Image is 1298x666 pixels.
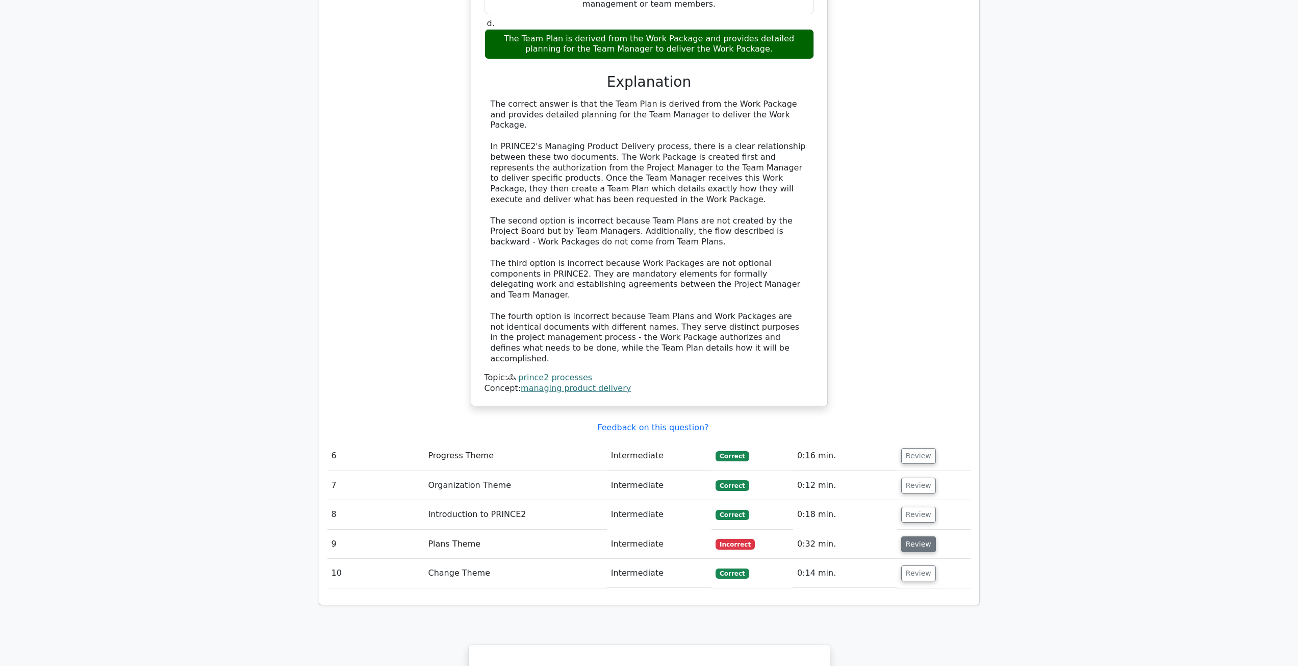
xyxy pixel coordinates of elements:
a: prince2 processes [518,373,592,382]
td: 0:18 min. [793,500,897,529]
div: The Team Plan is derived from the Work Package and provides detailed planning for the Team Manage... [485,29,814,60]
td: Intermediate [607,559,711,588]
td: 10 [327,559,424,588]
td: Organization Theme [424,471,606,500]
td: 8 [327,500,424,529]
button: Review [901,448,936,464]
span: Correct [716,451,749,461]
td: Progress Theme [424,441,606,471]
a: Feedback on this question? [597,423,708,432]
button: Review [901,478,936,494]
td: Intermediate [607,441,711,471]
td: Introduction to PRINCE2 [424,500,606,529]
button: Review [901,536,936,552]
td: Change Theme [424,559,606,588]
td: Plans Theme [424,530,606,559]
td: 0:16 min. [793,441,897,471]
td: 7 [327,471,424,500]
td: 6 [327,441,424,471]
td: Intermediate [607,530,711,559]
button: Review [901,507,936,523]
div: The correct answer is that the Team Plan is derived from the Work Package and provides detailed p... [491,99,808,364]
span: Correct [716,569,749,579]
div: Concept: [485,383,814,394]
span: Incorrect [716,539,755,549]
td: 0:32 min. [793,530,897,559]
span: d. [487,18,495,28]
td: Intermediate [607,500,711,529]
td: 9 [327,530,424,559]
h3: Explanation [491,73,808,91]
span: Correct [716,510,749,520]
td: 0:12 min. [793,471,897,500]
a: managing product delivery [521,383,631,393]
td: 0:14 min. [793,559,897,588]
td: Intermediate [607,471,711,500]
span: Correct [716,480,749,490]
button: Review [901,565,936,581]
div: Topic: [485,373,814,383]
